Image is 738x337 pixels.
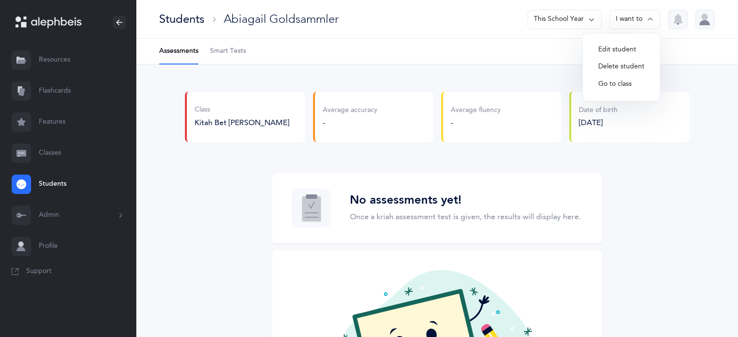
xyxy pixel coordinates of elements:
[26,267,51,276] span: Support
[451,117,501,128] div: -
[195,105,289,115] div: Class
[195,117,289,128] button: Kitah Bet [PERSON_NAME]
[350,193,581,208] h3: No assessments yet!
[210,39,246,64] a: Smart Tests
[579,106,618,115] div: Date of birth
[159,11,204,27] div: Students
[590,41,652,59] button: Edit student
[527,10,602,29] button: This School Year
[350,211,581,223] p: Once a kriah assessment test is given, the results will display here.
[195,118,289,127] span: Kitah Bet [PERSON_NAME]
[323,117,377,128] div: -
[210,47,246,56] span: Smart Tests
[323,106,377,115] div: Average accuracy
[609,10,660,29] button: I want to
[590,76,652,93] button: Go to class
[579,117,618,128] div: [DATE]
[224,11,339,27] div: Abiagail Goldsammler
[451,106,501,115] div: Average fluency
[590,58,652,76] button: Delete student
